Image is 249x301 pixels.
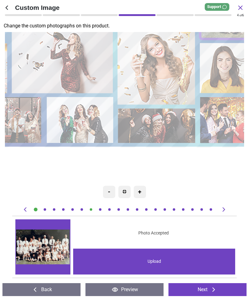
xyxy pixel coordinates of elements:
[123,190,126,193] img: recenter
[73,249,235,275] div: Upload
[85,283,164,296] button: Preview
[168,283,247,296] button: Next
[237,13,244,18] div: of 6
[134,186,146,198] div: +
[205,3,229,11] div: Support
[15,3,237,12] span: Custom Image
[138,230,169,236] span: Photo Accepted
[4,22,249,29] p: Change the custom photographs on this product.
[2,283,81,296] button: Back
[237,14,239,17] span: 4
[103,186,115,198] div: -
